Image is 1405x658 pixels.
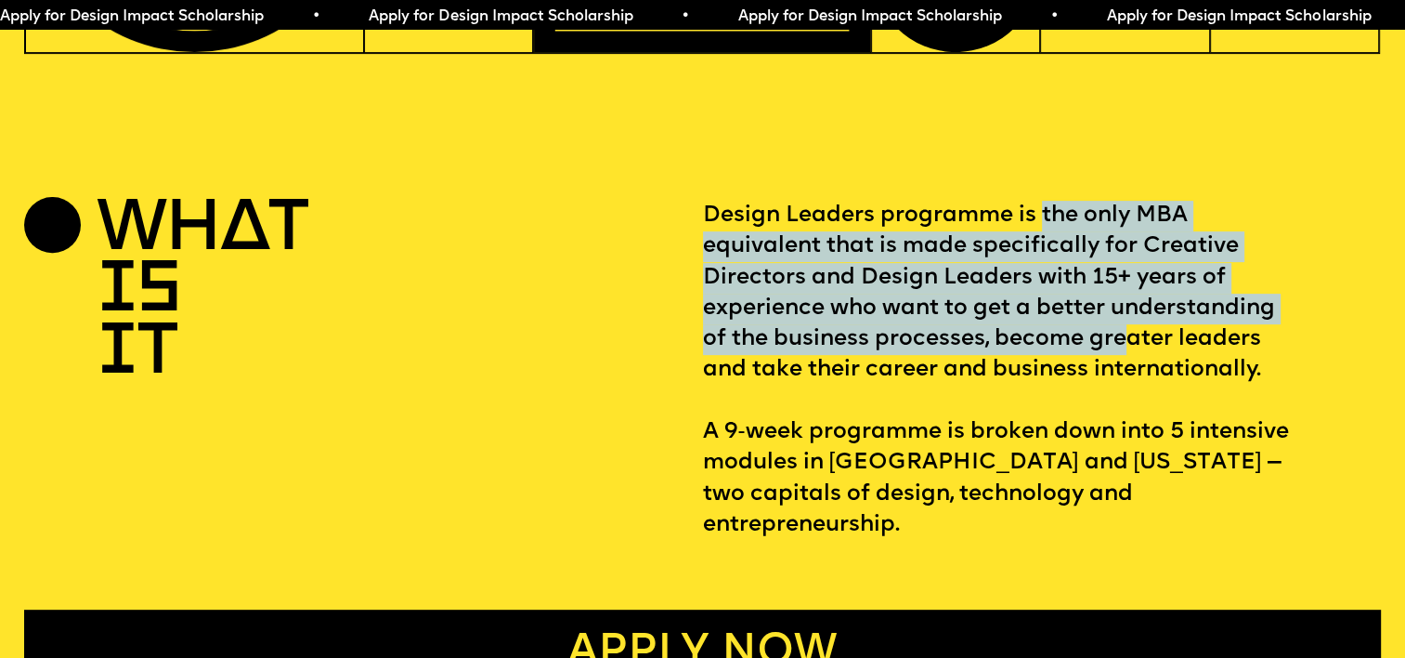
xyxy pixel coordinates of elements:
h2: WHAT IS IT [97,201,209,386]
span: • [681,9,689,24]
p: Design Leaders programme is the only MBA equivalent that is made specifically for Creative Direct... [703,201,1381,541]
span: • [312,9,320,24]
span: • [1050,9,1059,24]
